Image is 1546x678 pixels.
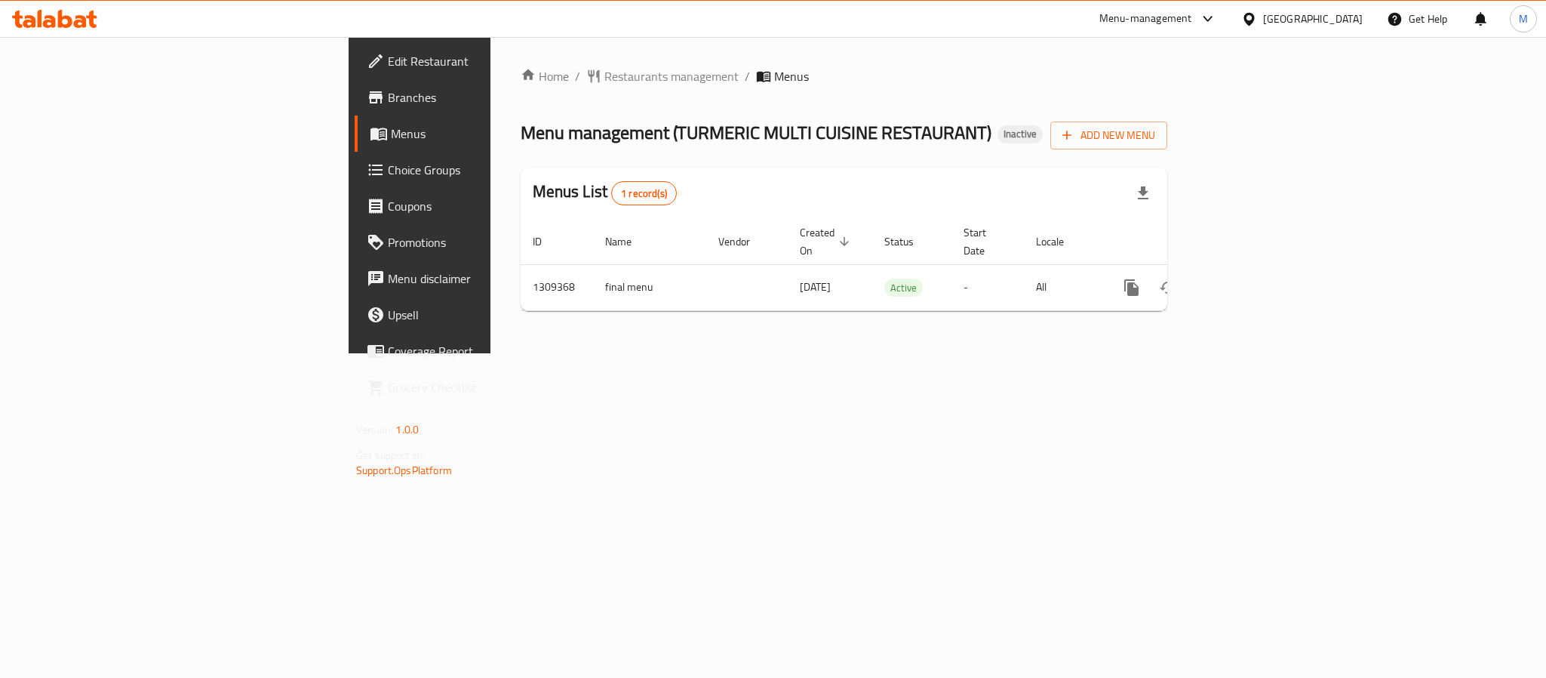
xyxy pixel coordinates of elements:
[593,264,706,310] td: final menu
[1102,219,1271,265] th: Actions
[355,224,607,260] a: Promotions
[356,445,426,465] span: Get support on:
[355,79,607,116] a: Branches
[1150,270,1186,306] button: Change Status
[355,297,607,333] a: Upsell
[395,420,419,439] span: 1.0.0
[521,116,991,149] span: Menu management ( TURMERIC MULTI CUISINE RESTAURANT )
[745,67,750,85] li: /
[355,43,607,79] a: Edit Restaurant
[964,223,1006,260] span: Start Date
[612,186,676,201] span: 1 record(s)
[533,233,561,251] span: ID
[533,180,677,205] h2: Menus List
[355,188,607,224] a: Coupons
[1024,264,1102,310] td: All
[521,67,1167,85] nav: breadcrumb
[1099,10,1192,28] div: Menu-management
[355,116,607,152] a: Menus
[391,125,595,143] span: Menus
[1263,11,1363,27] div: [GEOGRAPHIC_DATA]
[388,161,595,179] span: Choice Groups
[355,333,607,369] a: Coverage Report
[604,67,739,85] span: Restaurants management
[388,197,595,215] span: Coupons
[800,223,854,260] span: Created On
[774,67,809,85] span: Menus
[1050,122,1167,149] button: Add New Menu
[355,260,607,297] a: Menu disclaimer
[388,342,595,360] span: Coverage Report
[521,219,1271,311] table: enhanced table
[388,88,595,106] span: Branches
[611,181,677,205] div: Total records count
[388,233,595,251] span: Promotions
[356,461,452,480] a: Support.OpsPlatform
[388,306,595,324] span: Upsell
[718,233,770,251] span: Vendor
[951,264,1024,310] td: -
[355,369,607,405] a: Grocery Checklist
[997,128,1043,140] span: Inactive
[1114,270,1150,306] button: more
[1036,233,1083,251] span: Locale
[355,152,607,188] a: Choice Groups
[997,125,1043,143] div: Inactive
[800,277,831,297] span: [DATE]
[388,52,595,70] span: Edit Restaurant
[1062,126,1155,145] span: Add New Menu
[388,270,595,288] span: Menu disclaimer
[586,67,739,85] a: Restaurants management
[605,233,651,251] span: Name
[1125,175,1161,211] div: Export file
[884,279,923,297] span: Active
[388,378,595,396] span: Grocery Checklist
[1519,11,1528,27] span: M
[356,420,393,439] span: Version:
[884,233,933,251] span: Status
